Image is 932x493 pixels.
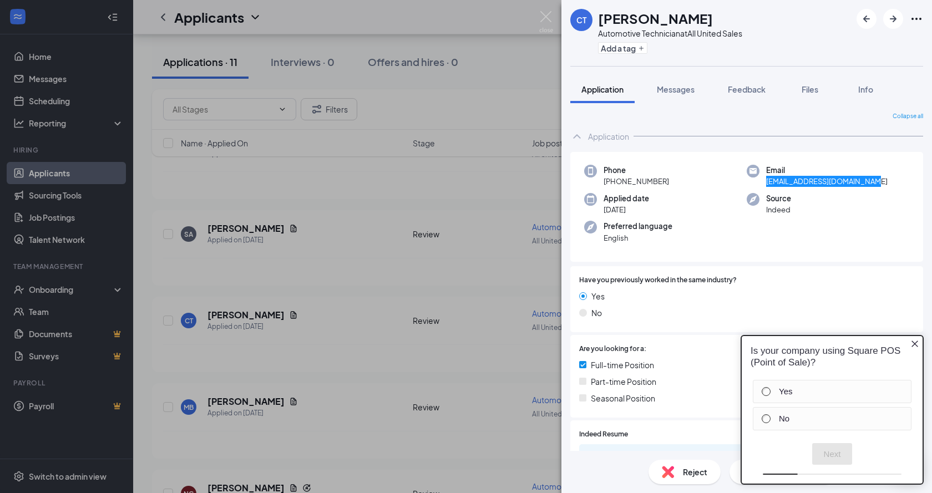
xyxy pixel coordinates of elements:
span: Phone [604,165,669,176]
span: English [604,232,672,243]
svg: ArrowLeftNew [860,12,873,26]
span: Files [802,84,818,94]
span: [PHONE_NUMBER] [604,176,669,187]
a: Paperclipcd73b71e71dc76ecab69a682b4f12323.pdf [586,450,766,461]
span: [EMAIL_ADDRESS][DOMAIN_NAME] [766,176,888,187]
span: Full-time Position [591,359,654,371]
span: Are you looking for a: [579,344,646,354]
span: Messages [657,84,695,94]
span: Reject [683,466,707,478]
span: Part-time Position [591,375,656,388]
span: Info [858,84,873,94]
span: Seasonal Position [591,392,655,404]
svg: Plus [638,45,645,52]
svg: Ellipses [910,12,923,26]
span: Source [766,193,791,204]
span: [DATE] [604,204,649,215]
span: Email [766,165,888,176]
div: Automotive Technician at All United Sales [598,28,742,39]
span: Have you previously worked in the same industry? [579,275,737,286]
div: Application [588,131,629,142]
button: ArrowLeftNew [857,9,877,29]
div: CT [576,14,586,26]
span: Application [581,84,624,94]
button: PlusAdd a tag [598,42,647,54]
iframe: Sprig User Feedback Dialog [732,324,932,493]
span: Yes [591,290,605,302]
h1: [PERSON_NAME] [598,9,713,28]
svg: ChevronUp [570,130,584,143]
span: Collapse all [893,112,923,121]
div: cd73b71e71dc76ecab69a682b4f12323.pdf [599,450,754,459]
span: No [591,307,602,319]
svg: ArrowRight [887,12,900,26]
span: Indeed [766,204,791,215]
span: Feedback [728,84,766,94]
button: ArrowRight [883,9,903,29]
svg: Paperclip [586,450,595,459]
span: Preferred language [604,221,672,232]
span: Indeed Resume [579,429,628,440]
span: Applied date [604,193,649,204]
